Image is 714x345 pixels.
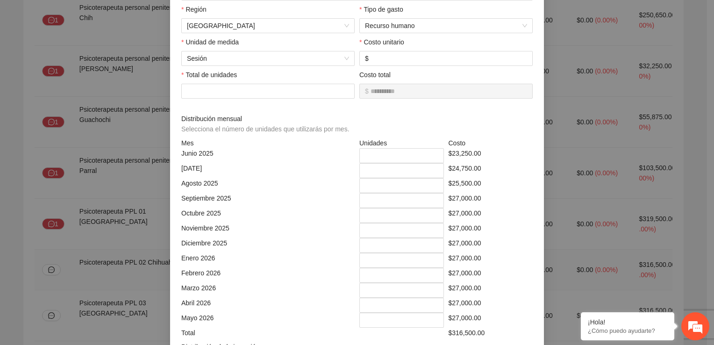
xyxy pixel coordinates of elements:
div: Unidades [357,138,446,148]
span: Recurso humano [365,19,527,33]
div: $24,750.00 [446,163,535,178]
div: $27,000.00 [446,253,535,268]
div: $27,000.00 [446,223,535,238]
div: Enero 2026 [179,253,357,268]
p: ¿Cómo puedo ayudarte? [588,327,667,334]
div: $25,500.00 [446,178,535,193]
div: Noviembre 2025 [179,223,357,238]
span: $ [365,86,369,96]
div: [DATE] [179,163,357,178]
div: Total [179,328,357,338]
div: $27,000.00 [446,238,535,253]
div: Septiembre 2025 [179,193,357,208]
div: Febrero 2026 [179,268,357,283]
label: Costo total [359,70,391,80]
span: Selecciona el número de unidades que utilizarás por mes. [181,125,350,133]
div: Costo [446,138,535,148]
label: Unidad de medida [181,37,239,47]
span: Distribución mensual [181,114,353,134]
div: $23,250.00 [446,148,535,163]
div: $316,500.00 [446,328,535,338]
div: $27,000.00 [446,268,535,283]
span: Sesión [187,51,349,65]
div: Octubre 2025 [179,208,357,223]
div: Chatee con nosotros ahora [49,48,157,60]
div: ¡Hola! [588,318,667,326]
div: $27,000.00 [446,313,535,328]
div: $27,000.00 [446,208,535,223]
div: Marzo 2026 [179,283,357,298]
textarea: Escriba su mensaje y pulse “Intro” [5,238,178,271]
label: Total de unidades [181,70,237,80]
label: Tipo de gasto [359,4,403,14]
label: Costo unitario [359,37,404,47]
div: Agosto 2025 [179,178,357,193]
div: Junio 2025 [179,148,357,163]
label: Región [181,4,207,14]
span: Estamos en línea. [54,116,129,211]
div: Mayo 2026 [179,313,357,328]
span: $ [365,53,369,64]
div: $27,000.00 [446,298,535,313]
div: $27,000.00 [446,193,535,208]
div: Abril 2026 [179,298,357,313]
div: Diciembre 2025 [179,238,357,253]
div: Minimizar ventana de chat en vivo [153,5,176,27]
div: $27,000.00 [446,283,535,298]
span: Chihuahua [187,19,349,33]
div: Mes [179,138,357,148]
